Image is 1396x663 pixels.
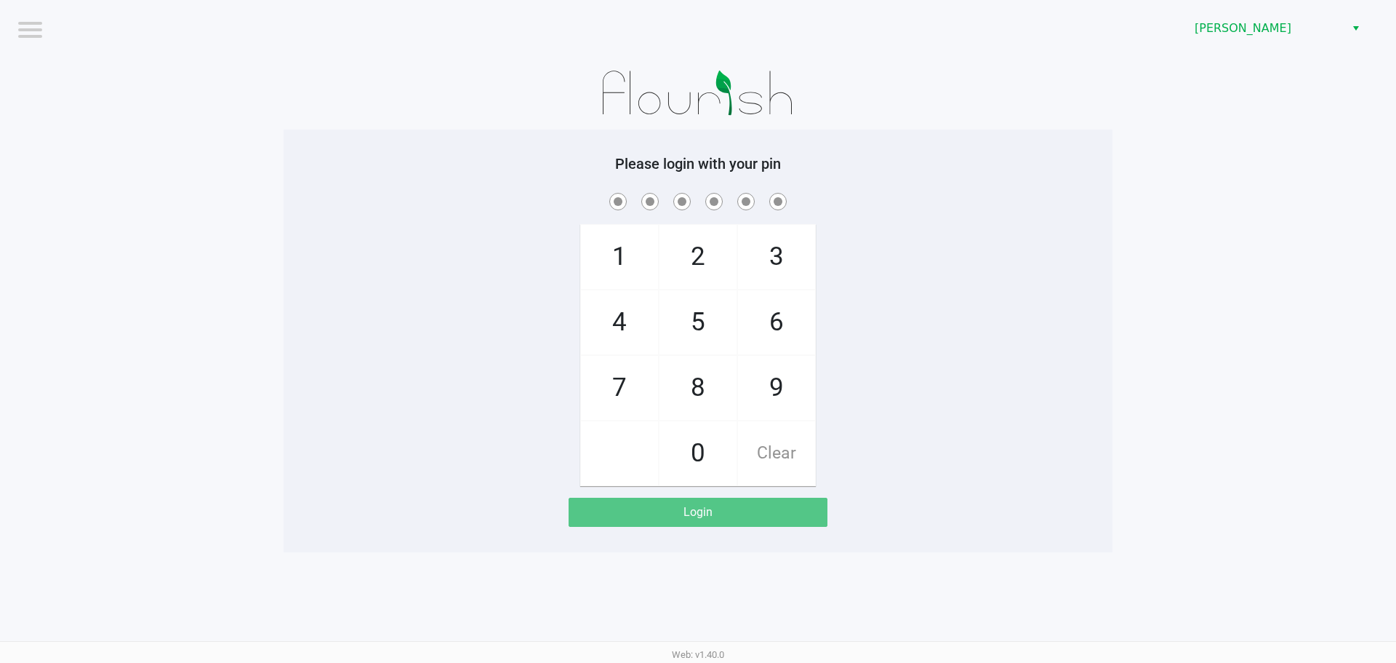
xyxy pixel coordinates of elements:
[738,290,815,354] span: 6
[738,421,815,485] span: Clear
[659,290,737,354] span: 5
[659,225,737,289] span: 2
[1195,20,1336,37] span: [PERSON_NAME]
[1345,15,1366,41] button: Select
[581,356,658,420] span: 7
[672,649,724,660] span: Web: v1.40.0
[738,225,815,289] span: 3
[659,356,737,420] span: 8
[581,225,658,289] span: 1
[738,356,815,420] span: 9
[659,421,737,485] span: 0
[581,290,658,354] span: 4
[294,155,1102,172] h5: Please login with your pin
